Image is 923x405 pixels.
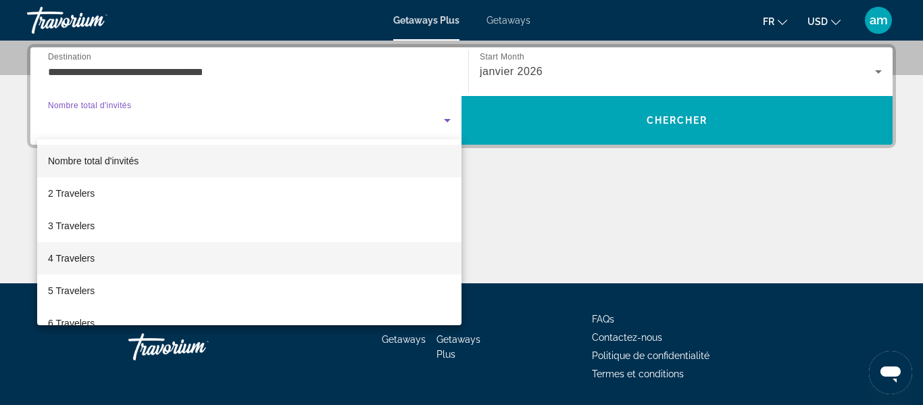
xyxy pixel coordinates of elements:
span: 3 Travelers [48,218,95,234]
iframe: Bouton de lancement de la fenêtre de messagerie [869,351,912,394]
span: 6 Travelers [48,315,95,331]
span: 2 Travelers [48,185,95,201]
span: 4 Travelers [48,250,95,266]
span: Nombre total d'invités [48,156,139,166]
span: 5 Travelers [48,283,95,299]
